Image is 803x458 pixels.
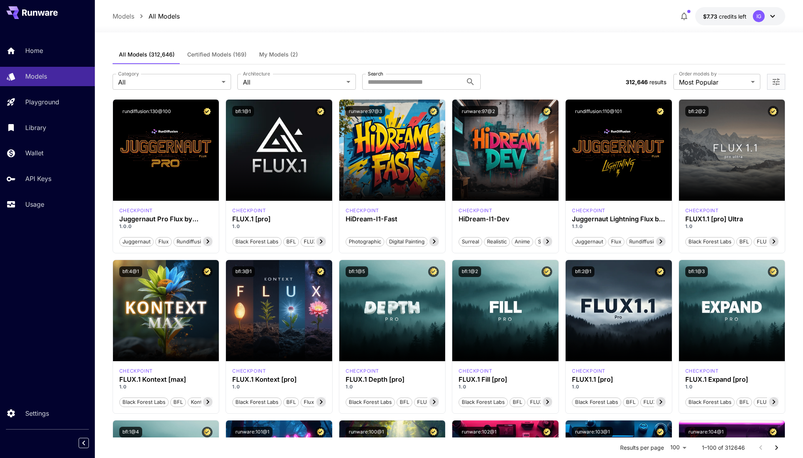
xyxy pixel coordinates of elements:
[719,13,747,20] span: credits left
[25,46,43,55] p: Home
[702,444,745,452] p: 1–100 of 312646
[685,397,735,407] button: Black Forest Labs
[459,376,552,383] h3: FLUX.1 Fill [pro]
[703,13,719,20] span: $7.73
[171,398,186,406] span: BFL
[484,238,510,246] span: Realistic
[572,398,621,406] span: Black Forest Labs
[510,398,525,406] span: BFL
[120,238,153,246] span: juggernaut
[113,11,180,21] nav: breadcrumb
[703,12,747,21] div: $7.73221
[685,223,779,230] p: 1.0
[233,398,281,406] span: Black Forest Labs
[85,436,95,450] div: Collapse sidebar
[232,207,266,214] div: fluxpro
[174,238,210,246] span: rundiffusion
[769,440,784,456] button: Go to next page
[301,238,337,246] span: FLUX.1 [pro]
[679,70,716,77] label: Order models by
[232,383,326,390] p: 1.0
[284,238,299,246] span: BFL
[736,236,752,247] button: BFL
[232,368,266,375] div: FLUX.1 Kontext [pro]
[626,238,663,246] span: rundiffusion
[685,236,735,247] button: Black Forest Labs
[119,51,175,58] span: All Models (312,646)
[283,397,299,407] button: BFL
[119,397,169,407] button: Black Forest Labs
[685,215,779,223] div: FLUX1.1 [pro] Ultra
[771,77,781,87] button: Open more filters
[25,200,44,209] p: Usage
[259,51,298,58] span: My Models (2)
[685,106,709,117] button: bfl:2@2
[527,398,572,406] span: FLUX.1 Fill [pro]
[572,397,621,407] button: Black Forest Labs
[459,427,500,437] button: runware:102@1
[202,106,213,117] button: Certified Model – Vetted for best performance and includes a commercial license.
[301,397,337,407] button: Flux Kontext
[25,123,46,132] p: Library
[626,79,648,85] span: 312,646
[768,106,779,117] button: Certified Model – Vetted for best performance and includes a commercial license.
[397,398,412,406] span: BFL
[149,11,180,21] p: All Models
[119,376,213,383] h3: FLUX.1 Kontext [max]
[346,376,439,383] div: FLUX.1 Depth [pro]
[459,215,552,223] div: HiDream-I1-Dev
[283,236,299,247] button: BFL
[459,266,481,277] button: bfl:1@2
[685,207,719,214] div: fluxultra
[346,397,395,407] button: Black Forest Labs
[527,397,572,407] button: FLUX.1 Fill [pro]
[685,376,779,383] h3: FLUX.1 Expand [pro]
[768,266,779,277] button: Certified Model – Vetted for best performance and includes a commercial license.
[25,409,49,418] p: Settings
[170,397,186,407] button: BFL
[542,106,552,117] button: Certified Model – Vetted for best performance and includes a commercial license.
[685,383,779,390] p: 1.0
[428,427,439,437] button: Certified Model – Vetted for best performance and includes a commercial license.
[414,398,466,406] span: FLUX.1 Depth [pro]
[608,236,624,247] button: flux
[25,97,59,107] p: Playground
[346,207,379,214] div: HiDream Fast
[459,207,492,214] p: checkpoint
[623,397,639,407] button: BFL
[232,223,326,230] p: 1.0
[484,236,510,247] button: Realistic
[640,397,679,407] button: FLUX1.1 [pro]
[187,51,246,58] span: Certified Models (169)
[572,236,606,247] button: juggernaut
[623,398,638,406] span: BFL
[655,106,666,117] button: Certified Model – Vetted for best performance and includes a commercial license.
[512,238,533,246] span: Anime
[301,236,337,247] button: FLUX.1 [pro]
[25,148,43,158] p: Wallet
[685,368,719,375] div: fluxpro
[188,397,213,407] button: Kontext
[649,79,666,85] span: results
[512,236,533,247] button: Anime
[386,236,428,247] button: Digital Painting
[368,70,383,77] label: Search
[679,77,748,87] span: Most Popular
[686,238,734,246] span: Black Forest Labs
[113,11,134,21] a: Models
[119,207,153,214] p: checkpoint
[572,223,666,230] p: 1.1.0
[768,427,779,437] button: Certified Model – Vetted for best performance and includes a commercial license.
[572,383,666,390] p: 1.0
[428,106,439,117] button: Certified Model – Vetted for best performance and includes a commercial license.
[25,72,47,81] p: Models
[542,427,552,437] button: Certified Model – Vetted for best performance and includes a commercial license.
[119,368,153,375] p: checkpoint
[315,266,326,277] button: Certified Model – Vetted for best performance and includes a commercial license.
[233,238,281,246] span: Black Forest Labs
[685,427,727,437] button: runware:104@1
[459,207,492,214] div: HiDream Dev
[79,438,89,448] button: Collapse sidebar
